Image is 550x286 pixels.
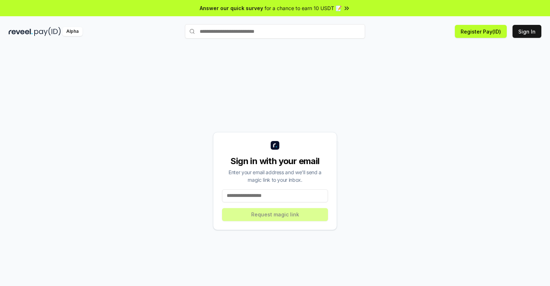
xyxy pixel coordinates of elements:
button: Sign In [513,25,541,38]
img: reveel_dark [9,27,33,36]
div: Enter your email address and we’ll send a magic link to your inbox. [222,168,328,184]
img: pay_id [34,27,61,36]
div: Alpha [62,27,83,36]
button: Register Pay(ID) [455,25,507,38]
div: Sign in with your email [222,155,328,167]
span: for a chance to earn 10 USDT 📝 [265,4,342,12]
span: Answer our quick survey [200,4,263,12]
img: logo_small [271,141,279,150]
